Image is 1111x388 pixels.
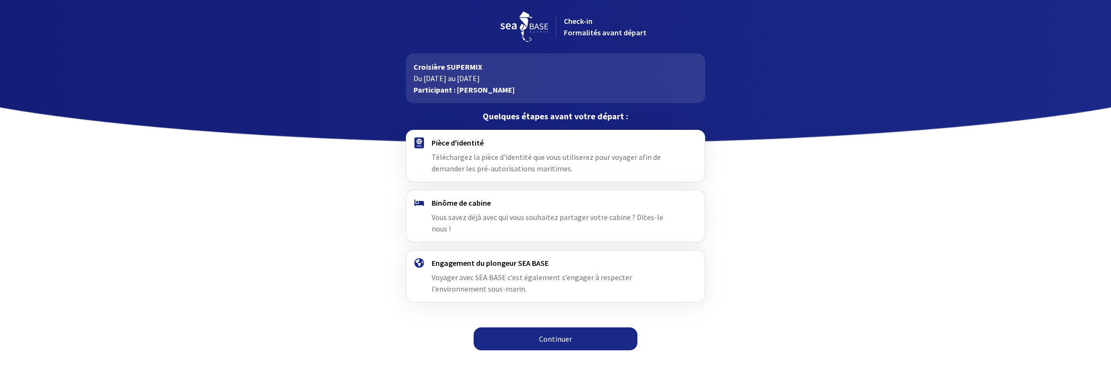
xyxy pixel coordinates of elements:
[414,199,424,206] img: binome.svg
[432,258,679,268] h4: Engagement du plongeur SEA BASE
[414,258,424,268] img: engagement.svg
[406,111,705,122] p: Quelques étapes avant votre départ :
[474,327,637,350] a: Continuer
[413,84,698,95] p: Participant : [PERSON_NAME]
[432,152,661,173] span: Téléchargez la pièce d'identité que vous utiliserez pour voyager afin de demander les pré-autoris...
[432,138,679,147] h4: Pièce d'identité
[413,73,698,84] p: Du [DATE] au [DATE]
[432,273,632,294] span: Voyager avec SEA BASE c’est également s’engager à respecter l’environnement sous-marin.
[432,212,663,233] span: Vous savez déjà avec qui vous souhaitez partager votre cabine ? Dites-le nous !
[432,198,679,208] h4: Binôme de cabine
[413,61,698,73] p: Croisière SUPERMIX
[564,16,646,37] span: Check-in Formalités avant départ
[500,11,548,42] img: logo_seabase.svg
[414,137,424,148] img: passport.svg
